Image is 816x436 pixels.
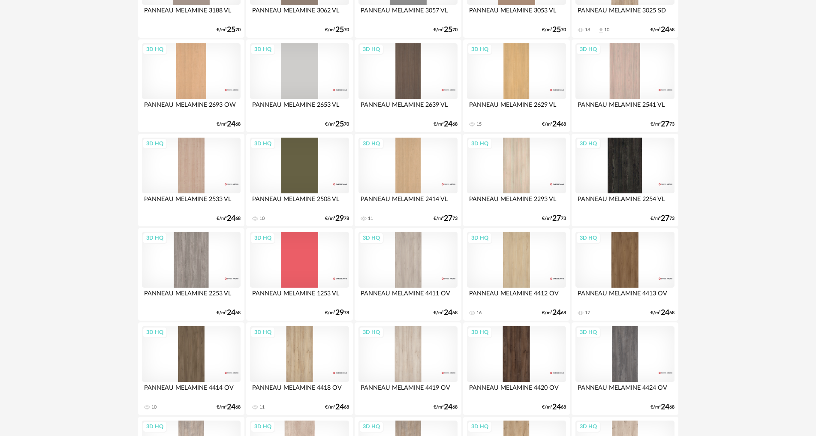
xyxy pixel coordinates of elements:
div: €/m² 70 [325,121,349,127]
div: 3D HQ [250,421,275,432]
span: 25 [552,27,561,33]
a: 3D HQ PANNEAU MELAMINE 4418 OV 11 €/m²2468 [246,322,352,415]
div: PANNEAU MELAMINE 3062 VL [250,5,349,22]
div: €/m² 68 [325,404,349,410]
span: 24 [227,216,235,222]
span: 25 [444,27,452,33]
div: PANNEAU MELAMINE 4419 OV [358,382,457,399]
div: PANNEAU MELAMINE 1253 VL [250,288,349,305]
div: 3D HQ [576,327,601,338]
div: 3D HQ [576,44,601,55]
div: PANNEAU MELAMINE 2254 VL [575,193,674,210]
div: PANNEAU MELAMINE 4411 OV [358,288,457,305]
a: 3D HQ PANNEAU MELAMINE 2508 VL 10 €/m²2978 [246,134,352,226]
a: 3D HQ PANNEAU MELAMINE 2254 VL €/m²2773 [572,134,678,226]
div: 10 [151,404,157,410]
span: 24 [444,121,452,127]
div: €/m² 68 [434,310,458,316]
div: PANNEAU MELAMINE 2693 OW [142,99,241,116]
span: 29 [335,310,344,316]
a: 3D HQ PANNEAU MELAMINE 4413 OV 17 €/m²2468 [572,228,678,321]
a: 3D HQ PANNEAU MELAMINE 4419 OV €/m²2468 [355,322,461,415]
span: Download icon [598,27,604,33]
span: 25 [335,121,344,127]
a: 3D HQ PANNEAU MELAMINE 2253 VL €/m²2468 [138,228,244,321]
span: 24 [552,121,561,127]
div: 3D HQ [467,138,492,149]
span: 24 [661,404,669,410]
span: 24 [552,310,561,316]
div: 11 [259,404,265,410]
span: 25 [335,27,344,33]
div: €/m² 68 [650,27,674,33]
span: 29 [335,216,344,222]
div: 3D HQ [576,421,601,432]
a: 3D HQ PANNEAU MELAMINE 2414 VL 11 €/m²2773 [355,134,461,226]
div: €/m² 78 [325,216,349,222]
span: 27 [661,216,669,222]
div: PANNEAU MELAMINE 4424 OV [575,382,674,399]
div: 3D HQ [359,421,384,432]
div: PANNEAU MELAMINE 2639 VL [358,99,457,116]
div: €/m² 68 [434,121,458,127]
div: PANNEAU MELAMINE 4418 OV [250,382,349,399]
div: 3D HQ [142,44,167,55]
div: 3D HQ [467,44,492,55]
div: €/m² 68 [650,310,674,316]
div: 3D HQ [142,421,167,432]
div: 10 [604,27,609,33]
span: 24 [335,404,344,410]
div: €/m² 68 [542,310,566,316]
div: 3D HQ [250,327,275,338]
span: 27 [661,121,669,127]
div: €/m² 68 [217,404,241,410]
div: PANNEAU MELAMINE 2541 VL [575,99,674,116]
div: PANNEAU MELAMINE 2653 VL [250,99,349,116]
div: PANNEAU MELAMINE 2508 VL [250,193,349,210]
a: 3D HQ PANNEAU MELAMINE 2639 VL €/m²2468 [355,39,461,132]
div: €/m² 73 [542,216,566,222]
div: PANNEAU MELAMINE 3188 VL [142,5,241,22]
a: 3D HQ PANNEAU MELAMINE 2293 VL €/m²2773 [463,134,569,226]
div: €/m² 73 [650,121,674,127]
div: €/m² 78 [325,310,349,316]
div: 15 [476,121,482,127]
div: 3D HQ [142,327,167,338]
span: 27 [552,216,561,222]
div: PANNEAU MELAMINE 2629 VL [467,99,566,116]
span: 24 [444,404,452,410]
div: PANNEAU MELAMINE 2533 VL [142,193,241,210]
div: €/m² 68 [542,404,566,410]
div: 3D HQ [359,44,384,55]
div: €/m² 68 [650,404,674,410]
div: €/m² 68 [542,121,566,127]
div: 17 [585,310,590,316]
a: 3D HQ PANNEAU MELAMINE 2541 VL €/m²2773 [572,39,678,132]
div: PANNEAU MELAMINE 4413 OV [575,288,674,305]
a: 3D HQ PANNEAU MELAMINE 4412 OV 16 €/m²2468 [463,228,569,321]
div: 3D HQ [250,44,275,55]
div: PANNEAU MELAMINE 3057 VL [358,5,457,22]
div: PANNEAU MELAMINE 4412 OV [467,288,566,305]
span: 25 [227,27,235,33]
a: 3D HQ PANNEAU MELAMINE 1253 VL €/m²2978 [246,228,352,321]
div: 3D HQ [359,327,384,338]
a: 3D HQ PANNEAU MELAMINE 2693 OW €/m²2468 [138,39,244,132]
div: 3D HQ [576,232,601,244]
a: 3D HQ PANNEAU MELAMINE 4414 OV 10 €/m²2468 [138,322,244,415]
div: 3D HQ [467,327,492,338]
a: 3D HQ PANNEAU MELAMINE 2629 VL 15 €/m²2468 [463,39,569,132]
div: 3D HQ [359,232,384,244]
span: 24 [661,310,669,316]
div: 3D HQ [467,232,492,244]
a: 3D HQ PANNEAU MELAMINE 4420 OV €/m²2468 [463,322,569,415]
div: 3D HQ [576,138,601,149]
span: 24 [227,121,235,127]
div: PANNEAU MELAMINE 3025 SD [575,5,674,22]
div: €/m² 70 [542,27,566,33]
div: €/m² 70 [217,27,241,33]
div: PANNEAU MELAMINE 4420 OV [467,382,566,399]
a: 3D HQ PANNEAU MELAMINE 2653 VL €/m²2570 [246,39,352,132]
div: 11 [368,216,373,222]
span: 24 [552,404,561,410]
